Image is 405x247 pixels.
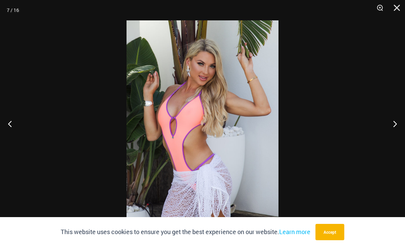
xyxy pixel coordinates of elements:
button: Accept [315,224,344,240]
a: Learn more [279,228,310,236]
button: Next [380,107,405,141]
p: This website uses cookies to ensure you get the best experience on our website. [61,227,310,237]
div: 7 / 16 [7,5,19,15]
